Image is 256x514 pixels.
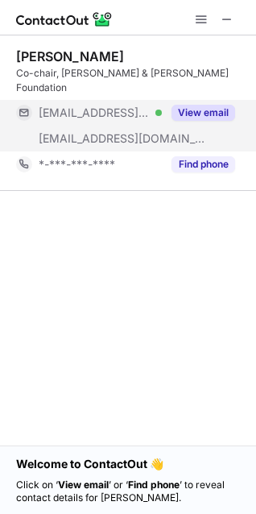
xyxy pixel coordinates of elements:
[16,456,240,472] h1: Welcome to ContactOut 👋
[58,479,109,491] strong: View email
[171,105,235,121] button: Reveal Button
[171,156,235,172] button: Reveal Button
[16,10,113,29] img: ContactOut v5.3.10
[128,479,180,491] strong: Find phone
[39,106,150,120] span: [EMAIL_ADDRESS][DOMAIN_NAME]
[16,66,246,95] div: Co-chair, [PERSON_NAME] & [PERSON_NAME] Foundation
[16,479,240,504] p: Click on ‘ ’ or ‘ ’ to reveal contact details for [PERSON_NAME].
[16,48,124,64] div: [PERSON_NAME]
[39,131,206,146] span: [EMAIL_ADDRESS][DOMAIN_NAME]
